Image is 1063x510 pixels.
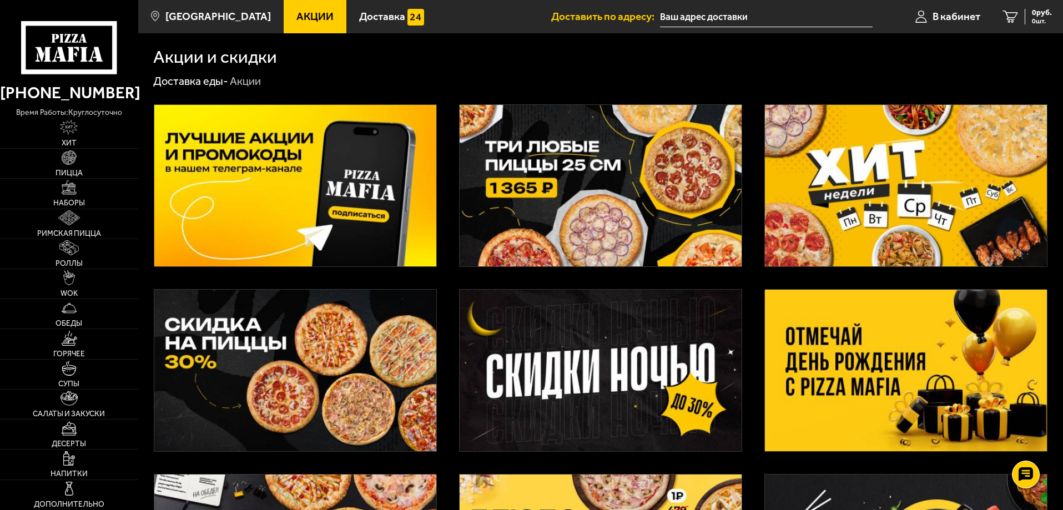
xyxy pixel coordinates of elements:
[153,74,228,88] a: Доставка еды-
[359,11,405,22] span: Доставка
[53,350,85,358] span: Горячее
[230,74,261,89] div: Акции
[33,410,105,418] span: Салаты и закуски
[62,139,77,147] span: Хит
[51,470,88,478] span: Напитки
[407,9,424,26] img: 15daf4d41897b9f0e9f617042186c801.svg
[660,7,873,27] input: Ваш адрес доставки
[56,260,83,267] span: Роллы
[660,7,873,27] span: Гражданский проспект, 121/100
[52,440,86,448] span: Десерты
[296,11,334,22] span: Акции
[56,320,82,327] span: Обеды
[56,169,83,177] span: Пицца
[37,230,101,238] span: Римская пицца
[61,290,78,297] span: WOK
[933,11,980,22] span: В кабинет
[551,11,660,22] span: Доставить по адресу:
[1032,18,1052,24] span: 0 шт.
[34,501,104,508] span: Дополнительно
[58,380,79,388] span: Супы
[153,48,277,66] h1: Акции и скидки
[165,11,271,22] span: [GEOGRAPHIC_DATA]
[1032,9,1052,17] span: 0 руб.
[53,199,85,207] span: Наборы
